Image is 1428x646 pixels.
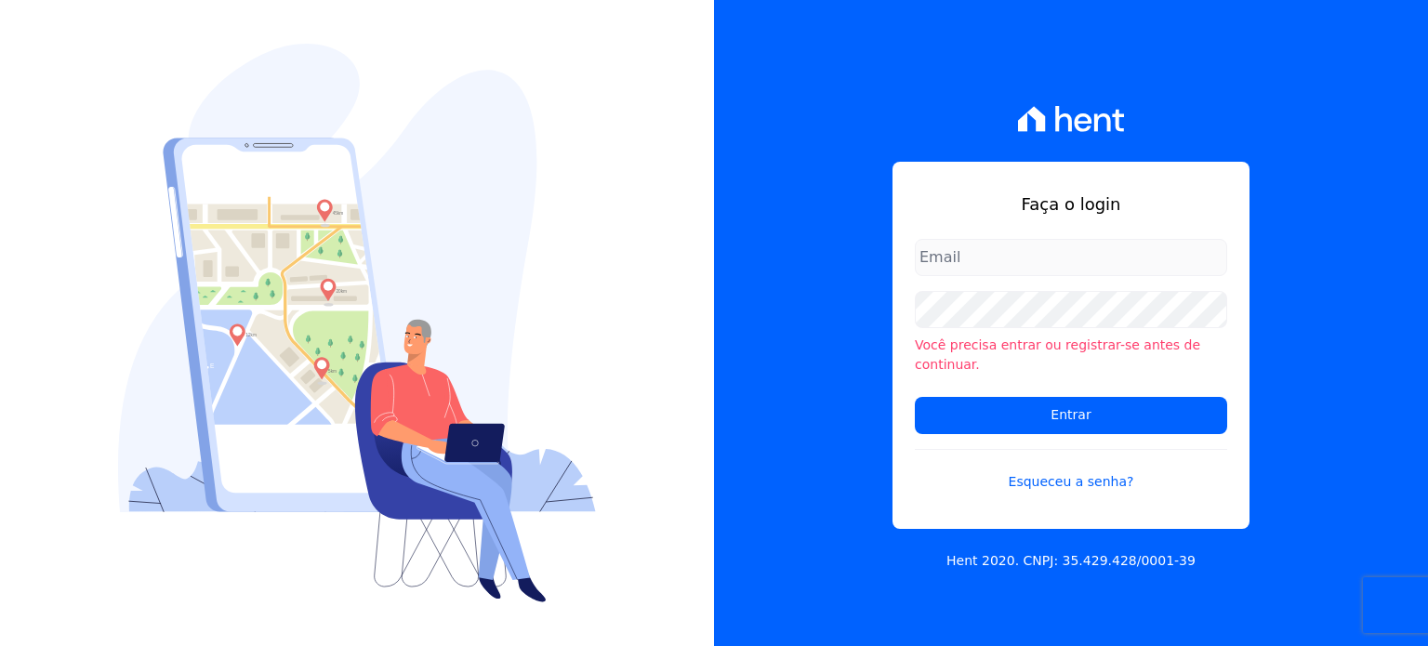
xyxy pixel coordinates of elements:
[915,239,1227,276] input: Email
[915,336,1227,375] li: Você precisa entrar ou registrar-se antes de continuar.
[946,551,1196,571] p: Hent 2020. CNPJ: 35.429.428/0001-39
[915,449,1227,492] a: Esqueceu a senha?
[915,191,1227,217] h1: Faça o login
[118,44,596,602] img: Login
[915,397,1227,434] input: Entrar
